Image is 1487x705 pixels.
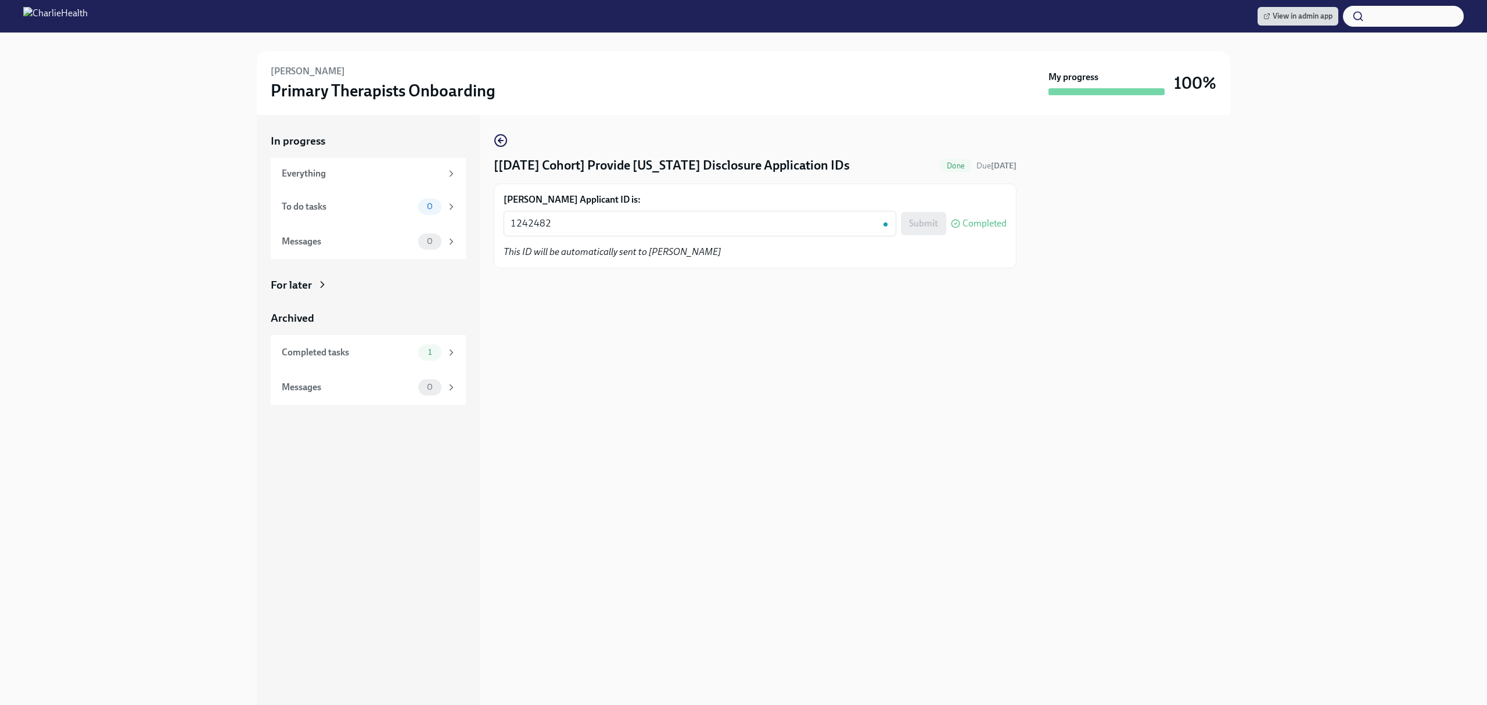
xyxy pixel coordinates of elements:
[421,348,439,357] span: 1
[962,219,1007,228] span: Completed
[271,335,466,370] a: Completed tasks1
[1263,10,1332,22] span: View in admin app
[504,193,1007,206] label: [PERSON_NAME] Applicant ID is:
[23,7,88,26] img: CharlieHealth
[282,235,414,248] div: Messages
[282,346,414,359] div: Completed tasks
[271,158,466,189] a: Everything
[271,278,466,293] a: For later
[1048,71,1098,84] strong: My progress
[271,134,466,149] a: In progress
[991,161,1017,171] strong: [DATE]
[494,157,850,174] h4: [[DATE] Cohort] Provide [US_STATE] Disclosure Application IDs
[420,383,440,391] span: 0
[271,80,495,101] h3: Primary Therapists Onboarding
[1258,7,1338,26] a: View in admin app
[271,189,466,224] a: To do tasks0
[271,370,466,405] a: Messages0
[420,237,440,246] span: 0
[504,246,721,257] em: This ID will be automatically sent to [PERSON_NAME]
[420,202,440,211] span: 0
[282,200,414,213] div: To do tasks
[940,161,972,170] span: Done
[282,381,414,394] div: Messages
[271,224,466,259] a: Messages0
[511,217,889,231] textarea: 1242482
[282,167,441,180] div: Everything
[271,278,312,293] div: For later
[976,160,1017,171] span: August 7th, 2025 10:00
[1174,73,1216,93] h3: 100%
[271,65,345,78] h6: [PERSON_NAME]
[271,311,466,326] a: Archived
[976,161,1017,171] span: Due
